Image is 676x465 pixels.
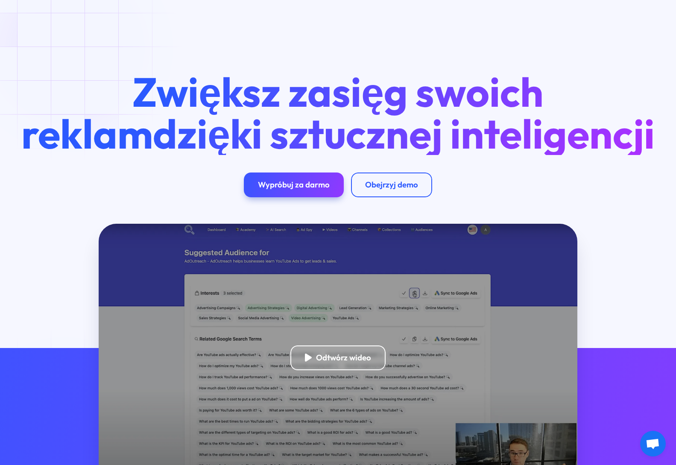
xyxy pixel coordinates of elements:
div: Otwarty czat [640,431,666,456]
font: Odtwórz wideo [316,352,371,363]
font: dzięki sztucznej inteligencji [153,108,655,159]
a: Wypróbuj za darmo [244,173,344,197]
font: Zwiększ zasięg swoich reklam [21,66,544,159]
font: Obejrzyj demo [365,179,418,190]
font: Wypróbuj za darmo [258,179,330,190]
